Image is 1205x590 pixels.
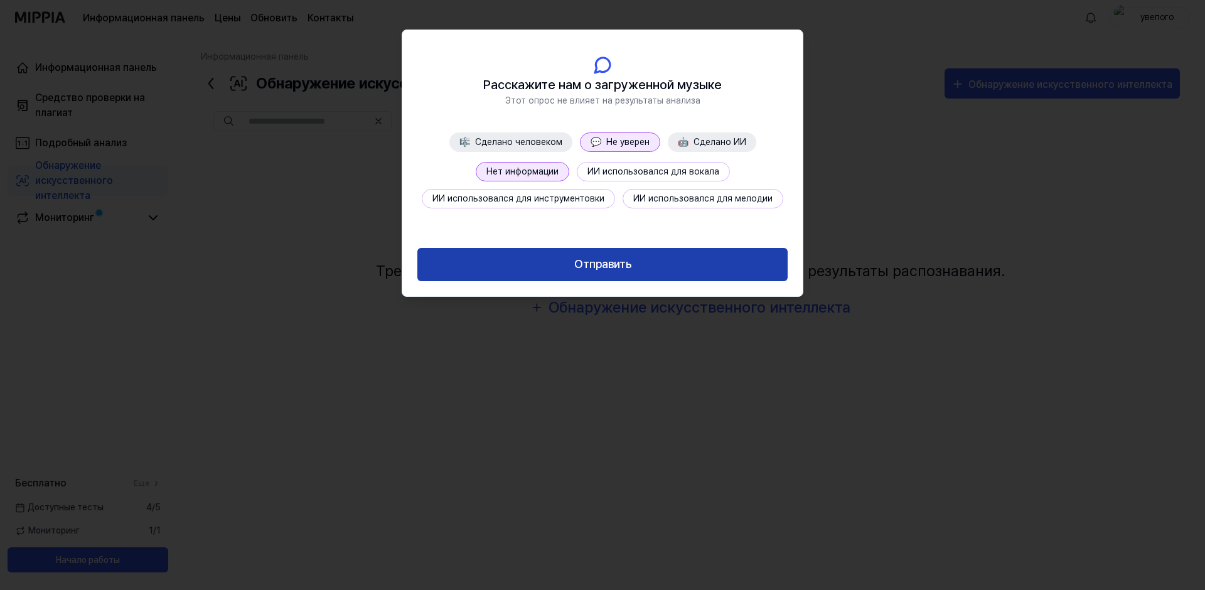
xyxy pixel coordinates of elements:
button: ИИ использовался для мелодии [623,189,783,208]
button: Отправить [417,248,788,281]
button: 🤖Сделано ИИ [668,132,756,152]
span: 🎼 [459,137,470,147]
button: 💬Не уверен [580,132,660,152]
button: Нет информации [476,162,569,181]
button: ИИ использовался для вокала [577,162,730,181]
button: ИИ использовался для инструментовки [422,189,615,208]
span: 🤖 [678,137,688,147]
span: 💬 [591,137,601,147]
span: Этот опрос не влияет на результаты анализа [505,94,700,107]
button: 🎼Сделано человеком [449,132,572,152]
span: Расскажите нам о загруженной музыке [483,75,722,94]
